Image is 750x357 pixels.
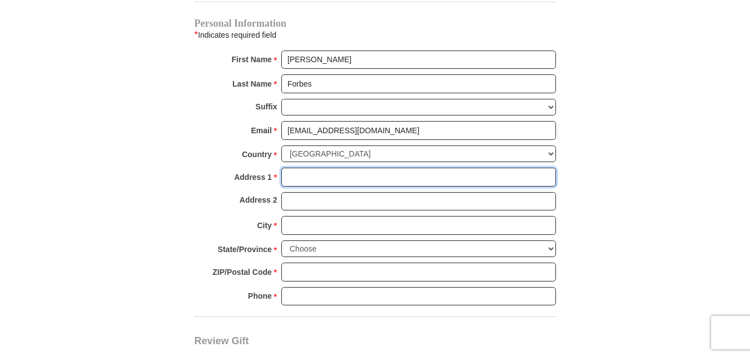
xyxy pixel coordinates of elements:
[234,169,272,185] strong: Address 1
[218,242,272,257] strong: State/Province
[212,264,272,280] strong: ZIP/Postal Code
[195,28,556,42] div: Indicates required field
[240,192,277,208] strong: Address 2
[232,76,272,92] strong: Last Name
[242,147,272,162] strong: Country
[257,218,271,233] strong: City
[195,335,249,346] span: Review Gift
[256,99,277,114] strong: Suffix
[248,288,272,304] strong: Phone
[232,52,272,67] strong: First Name
[251,123,272,138] strong: Email
[195,19,556,28] h4: Personal Information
